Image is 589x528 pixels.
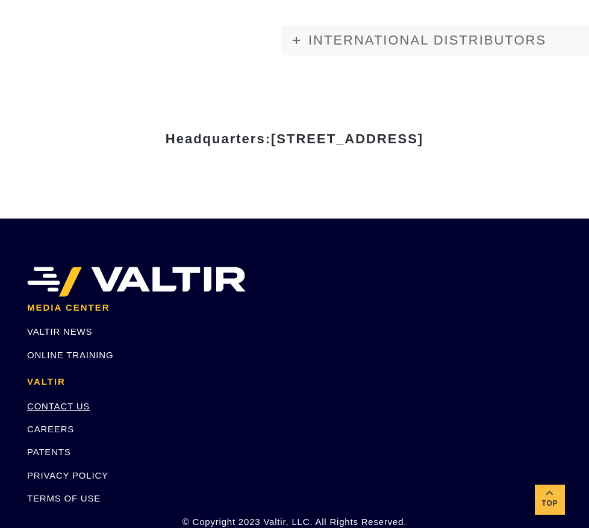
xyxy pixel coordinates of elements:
a: ONLINE TRAINING [27,350,113,360]
a: PATENTS [27,447,71,457]
a: CAREERS [27,424,74,434]
strong: Headquarters: [166,131,423,146]
a: Top [535,485,565,515]
a: CONTACT US [27,401,90,411]
span: INTERNATIONAL DISTRIBUTORS [308,33,546,48]
span: [STREET_ADDRESS] [271,131,423,146]
span: Top [535,497,565,511]
img: VALTIR [27,267,246,297]
h2: VALTIR [27,377,562,387]
a: TERMS OF USE [27,493,101,503]
h2: MEDIA CENTER [27,303,562,313]
a: VALTIR NEWS [27,326,92,337]
a: PRIVACY POLICY [27,470,108,480]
